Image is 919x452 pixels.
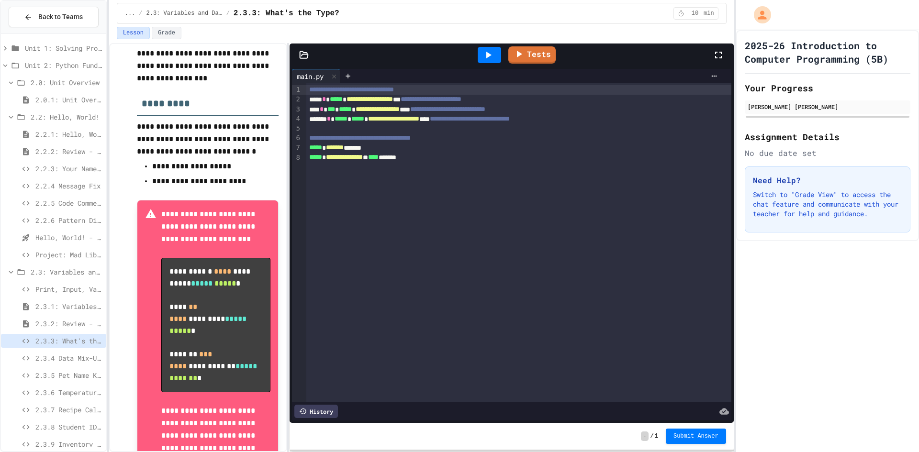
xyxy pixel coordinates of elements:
[292,114,302,124] div: 4
[35,181,102,191] span: 2.2.4 Message Fix
[292,105,302,114] div: 3
[35,439,102,449] span: 2.3.9 Inventory Organizer
[31,77,102,88] span: 2.0: Unit Overview
[9,7,99,27] button: Back to Teams
[35,232,102,243] span: Hello, World! - Quiz
[35,284,102,294] span: Print, Input, Variables & Data Types Review
[35,405,102,415] span: 2.3.7 Recipe Calculator
[294,405,338,418] div: History
[35,422,102,432] span: 2.3.8 Student ID Scanner
[292,85,302,95] div: 1
[35,146,102,156] span: 2.2.2: Review - Hello, World!
[641,431,648,441] span: -
[139,10,142,17] span: /
[666,429,726,444] button: Submit Answer
[226,10,230,17] span: /
[31,112,102,122] span: 2.2: Hello, World!
[673,432,718,440] span: Submit Answer
[31,267,102,277] span: 2.3: Variables and Data Types
[753,175,902,186] h3: Need Help?
[35,353,102,363] span: 2.3.4 Data Mix-Up Fix
[292,124,302,133] div: 5
[35,164,102,174] span: 2.2.3: Your Name and Favorite Movie
[35,370,102,380] span: 2.3.5 Pet Name Keeper
[704,10,714,17] span: min
[655,432,658,440] span: 1
[650,432,654,440] span: /
[292,95,302,104] div: 2
[292,133,302,143] div: 6
[35,336,102,346] span: 2.3.3: What's the Type?
[292,69,340,83] div: main.py
[745,81,910,95] h2: Your Progress
[25,60,102,70] span: Unit 2: Python Fundamentals
[748,102,908,111] div: [PERSON_NAME] [PERSON_NAME]
[745,130,910,143] h2: Assignment Details
[292,153,302,163] div: 8
[35,198,102,208] span: 2.2.5 Code Commentary Creator
[35,250,102,260] span: Project: Mad Libs (Part 1)
[35,215,102,225] span: 2.2.6 Pattern Display Challenge
[35,301,102,311] span: 2.3.1: Variables and Data Types
[745,39,910,66] h1: 2025-26 Introduction to Computer Programming (5B)
[25,43,102,53] span: Unit 1: Solving Problems in Computer Science
[35,129,102,139] span: 2.2.1: Hello, World!
[292,71,328,81] div: main.py
[152,27,181,39] button: Grade
[35,387,102,397] span: 2.3.6 Temperature Converter
[125,10,135,17] span: ...
[117,27,150,39] button: Lesson
[508,46,556,64] a: Tests
[687,10,703,17] span: 10
[292,143,302,153] div: 7
[35,95,102,105] span: 2.0.1: Unit Overview
[745,147,910,159] div: No due date set
[35,319,102,329] span: 2.3.2: Review - Variables and Data Types
[146,10,223,17] span: 2.3: Variables and Data Types
[753,190,902,219] p: Switch to "Grade View" to access the chat feature and communicate with your teacher for help and ...
[234,8,339,19] span: 2.3.3: What's the Type?
[38,12,83,22] span: Back to Teams
[744,4,773,26] div: My Account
